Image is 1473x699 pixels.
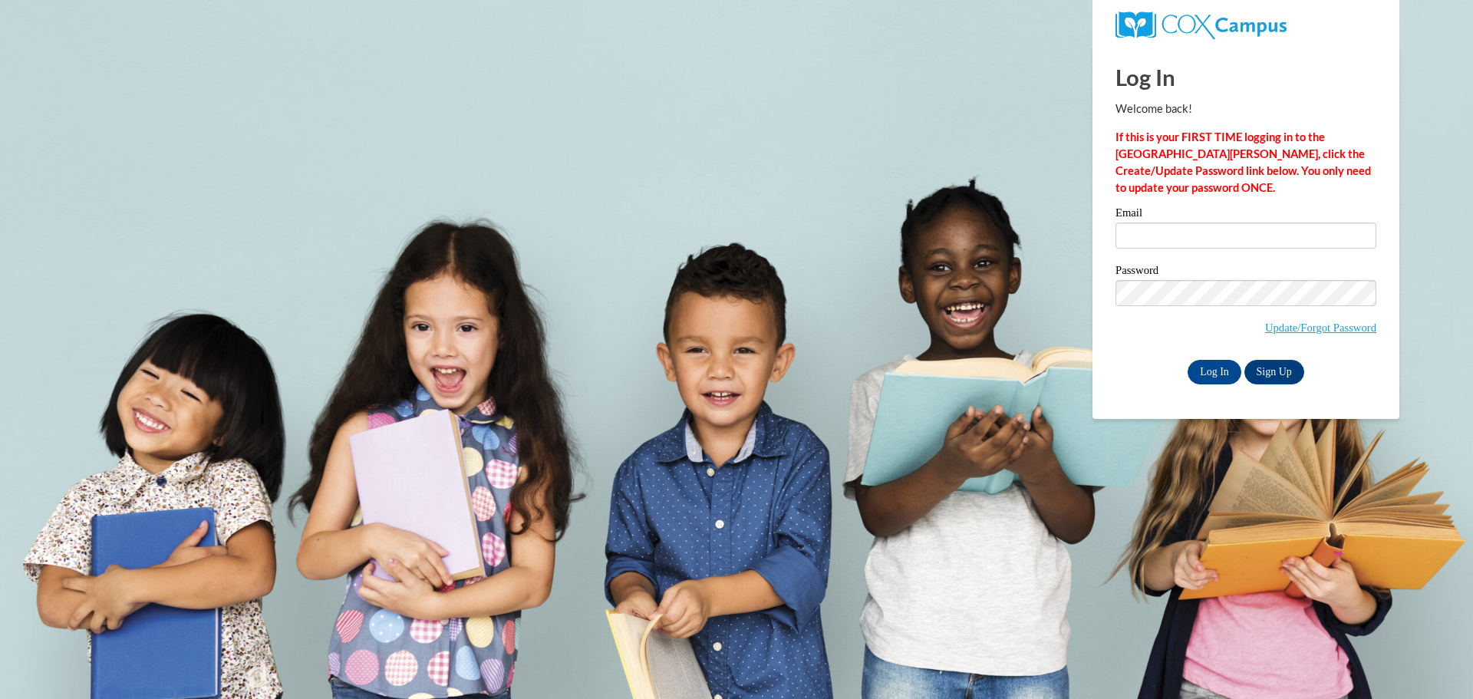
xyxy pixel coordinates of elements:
p: Welcome back! [1115,101,1376,117]
label: Email [1115,207,1376,223]
h1: Log In [1115,61,1376,93]
label: Password [1115,265,1376,280]
img: COX Campus [1115,12,1287,39]
a: COX Campus [1115,18,1287,31]
a: Update/Forgot Password [1265,321,1376,334]
input: Log In [1188,360,1241,384]
a: Sign Up [1244,360,1304,384]
strong: If this is your FIRST TIME logging in to the [GEOGRAPHIC_DATA][PERSON_NAME], click the Create/Upd... [1115,130,1371,194]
